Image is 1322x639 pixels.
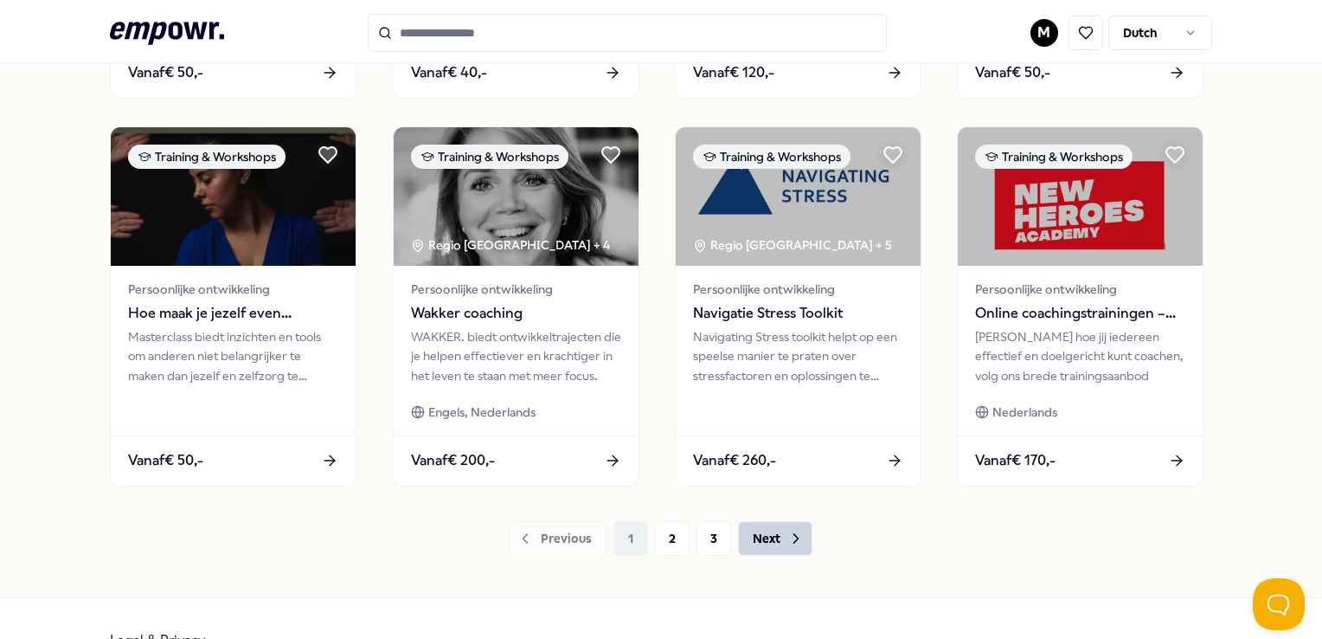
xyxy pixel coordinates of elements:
iframe: Help Scout Beacon - Open [1253,578,1305,630]
a: package imageTraining & WorkshopsRegio [GEOGRAPHIC_DATA] + 5Persoonlijke ontwikkelingNavigatie St... [675,126,921,487]
div: WAKKER. biedt ontwikkeltrajecten die je helpen effectiever en krachtiger in het leven te staan me... [411,327,621,385]
a: package imageTraining & WorkshopsPersoonlijke ontwikkelingHoe maak je jezelf even belangrijk als ... [110,126,356,487]
span: Vanaf € 50,- [128,449,203,472]
span: Navigatie Stress Toolkit [693,302,903,325]
span: Vanaf € 40,- [411,61,487,84]
img: package image [111,127,356,266]
span: Nederlands [992,403,1057,422]
div: Regio [GEOGRAPHIC_DATA] + 4 [411,236,610,255]
button: 3 [696,521,731,556]
span: Persoonlijke ontwikkeling [411,280,621,299]
span: Engels, Nederlands [428,403,536,422]
img: package image [676,127,921,266]
img: package image [958,127,1203,266]
span: Wakker coaching [411,302,621,325]
span: Vanaf € 50,- [975,61,1050,84]
span: Vanaf € 120,- [693,61,774,84]
div: Regio [GEOGRAPHIC_DATA] + 5 [693,236,892,255]
span: Persoonlijke ontwikkeling [693,280,903,299]
input: Search for products, categories or subcategories [368,14,887,52]
div: Training & Workshops [975,145,1133,169]
button: M [1030,19,1058,47]
span: Vanaf € 200,- [411,449,495,472]
div: Training & Workshops [411,145,568,169]
div: Training & Workshops [693,145,850,169]
div: [PERSON_NAME] hoe jij iedereen effectief en doelgericht kunt coachen, volg ons brede trainingsaanbod [975,327,1185,385]
div: Navigating Stress toolkit helpt op een speelse manier te praten over stressfactoren en oplossinge... [693,327,903,385]
div: Masterclass biedt inzichten en tools om anderen niet belangrijker te maken dan jezelf en zelfzorg... [128,327,338,385]
button: Next [738,521,812,556]
a: package imageTraining & WorkshopsPersoonlijke ontwikkelingOnline coachingstrainingen – New Heroes... [957,126,1203,487]
button: 2 [655,521,690,556]
span: Online coachingstrainingen – New Heroes Academy [975,302,1185,325]
span: Persoonlijke ontwikkeling [975,280,1185,299]
span: Persoonlijke ontwikkeling [128,280,338,299]
div: Training & Workshops [128,145,286,169]
span: Vanaf € 50,- [128,61,203,84]
span: Vanaf € 260,- [693,449,776,472]
span: Vanaf € 170,- [975,449,1056,472]
a: package imageTraining & WorkshopsRegio [GEOGRAPHIC_DATA] + 4Persoonlijke ontwikkelingWakker coach... [393,126,639,487]
img: package image [394,127,639,266]
span: Hoe maak je jezelf even belangrijk als andere [128,302,338,325]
